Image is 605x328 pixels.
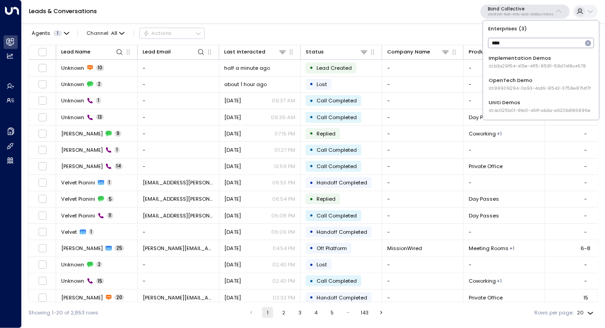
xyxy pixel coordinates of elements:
td: - [138,224,219,240]
td: - [382,159,464,174]
td: - [382,257,464,273]
span: ID: 99909294-0a93-4cd6-8543-3758e87f4f7f [489,85,591,92]
div: Product [469,48,490,56]
div: Private Office [497,130,502,137]
p: 09:36 AM [271,114,295,121]
td: - [138,125,219,141]
span: Unknown [61,64,84,72]
span: Meeting Rooms [469,245,509,252]
td: - [138,109,219,125]
span: Toggle select row [38,145,47,154]
div: • [310,144,314,156]
span: Call Completed [317,277,357,285]
p: 02:32 PM [273,294,295,301]
div: Private Office [509,245,514,252]
span: ID: b3a29f54-415e-4f15-8581-58d74f8c4678 [489,63,586,69]
span: Toggle select row [38,113,47,122]
div: - [585,212,587,219]
span: Velvet.piini@gmail.com [143,212,214,219]
span: 10 [96,65,104,71]
div: - [585,163,587,170]
td: - [138,93,219,109]
span: Yesterday [224,245,241,252]
div: 6-8 [581,245,591,252]
span: joelle.sherman@hinge.co [143,294,214,301]
span: Velvet.piini@gmail.com [143,179,214,186]
span: Toggle select row [38,276,47,285]
div: • [310,177,314,189]
span: Handoff Completed [317,228,367,236]
div: - [585,261,587,268]
td: - [464,257,545,273]
span: Velvet [61,228,77,236]
td: - [138,159,219,174]
div: • [310,242,314,254]
td: - [382,60,464,76]
span: Toggle select row [38,227,47,236]
td: - [382,207,464,223]
div: - [585,179,587,186]
span: Call Completed [317,97,357,104]
span: Velvet Pianini [61,212,95,219]
span: Yesterday [224,179,241,186]
button: Go to next page [376,307,387,318]
span: Unknown [61,277,84,285]
p: 02:40 PM [272,277,295,285]
span: Coworking [469,277,496,285]
span: Unknown [61,114,84,121]
td: - [138,273,219,289]
span: Agents [32,31,50,36]
span: Lead Created [317,64,352,72]
td: - [464,224,545,240]
span: 1 [53,30,62,36]
span: Toggle select row [38,194,47,203]
span: Private Office [469,163,503,170]
div: Actions [143,30,172,36]
span: Toggle select row [38,244,47,253]
button: Go to page 2 [278,307,289,318]
div: Lead Name [61,48,124,56]
span: joelle Sherman [61,294,103,301]
span: Oct 13, 2025 [224,97,241,104]
div: Lead Name [61,48,91,56]
div: • [310,209,314,222]
span: about 1 hour ago [224,81,267,88]
button: Go to page 143 [359,307,371,318]
span: Toggle select row [38,80,47,89]
div: • [310,291,314,304]
div: Status [306,48,368,56]
span: All [111,30,117,36]
div: Uniti Demos [489,99,591,114]
p: 07:15 PM [274,130,295,137]
span: Velvet Pianini [61,179,95,186]
span: César Florian [61,146,103,154]
span: Lost [317,261,327,268]
div: Private Office [497,277,502,285]
div: - [585,277,587,285]
div: • [310,193,314,205]
div: Company Name [387,48,430,56]
span: Oct 13, 2025 [224,163,241,170]
span: Toggle select row [38,178,47,187]
div: 20 [577,307,595,318]
span: 1 [115,147,120,153]
span: 11 [107,212,113,219]
span: Day Passes [469,195,499,203]
span: Toggle select row [38,96,47,105]
span: Yesterday [224,130,241,137]
span: Velvet Pianini [61,195,95,203]
div: • [310,160,314,172]
label: Rows per page: [535,309,574,317]
div: • [310,95,314,107]
span: Handoff Completed [317,179,367,186]
nav: pagination navigation [245,307,387,318]
span: 1 [89,229,94,235]
div: • [310,62,314,74]
span: 13 [96,114,104,121]
p: 09:37 AM [272,97,295,104]
span: Yesterday [224,261,241,268]
p: e5c8f306-7b86-487b-8d28-d066bc04964e [488,13,553,16]
div: Lead Email [143,48,205,56]
td: - [382,109,464,125]
p: 01:27 PM [274,146,295,154]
